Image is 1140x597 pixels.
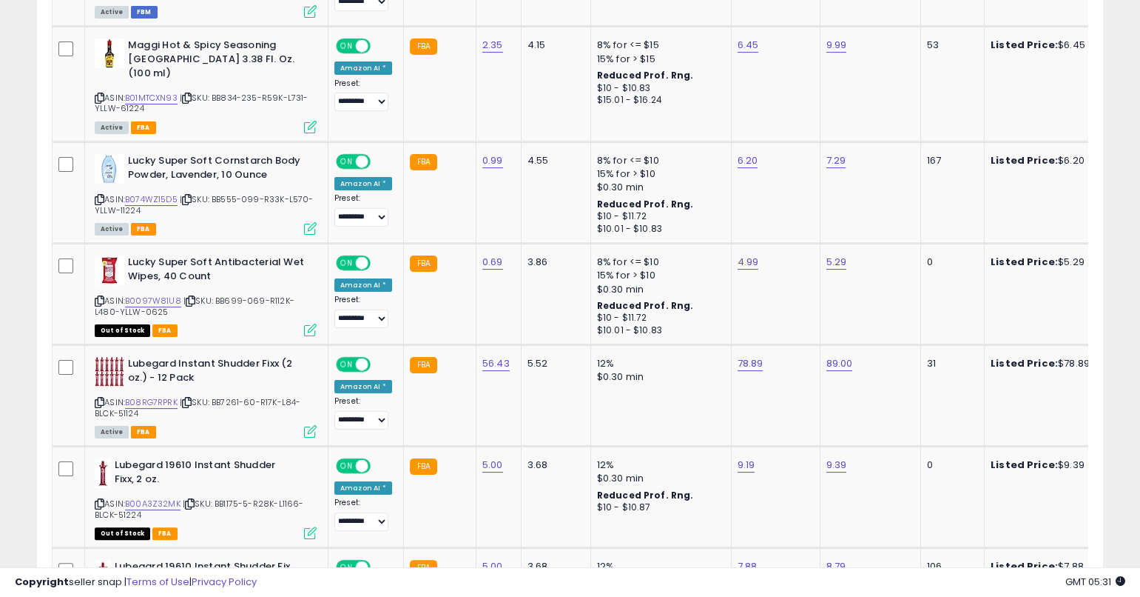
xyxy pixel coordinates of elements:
[95,256,317,335] div: ASIN:
[597,69,694,81] b: Reduced Prof. Rng.
[95,193,314,216] span: | SKU: BB555-099-R33K-L570-YLLW-11224
[597,489,694,501] b: Reduced Prof. Rng.
[337,358,356,371] span: ON
[597,198,694,210] b: Reduced Prof. Rng.
[334,279,392,292] div: Amazon AI *
[991,154,1113,167] div: $6.20
[738,458,755,473] a: 9.19
[738,153,758,168] a: 6.20
[826,153,846,168] a: 7.29
[95,256,124,285] img: 513BxlTHjUL._SL40_.jpg
[597,458,720,472] div: 12%
[991,38,1058,52] b: Listed Price:
[826,356,853,371] a: 89.00
[597,370,720,384] div: $0.30 min
[991,356,1058,370] b: Listed Price:
[131,6,158,19] span: FBM
[368,358,392,371] span: OFF
[410,154,437,170] small: FBA
[482,255,503,270] a: 0.69
[131,121,156,134] span: FBA
[738,356,763,371] a: 78.89
[527,357,579,370] div: 5.52
[927,357,973,370] div: 31
[826,38,847,53] a: 9.99
[927,39,973,52] div: 53
[334,177,392,190] div: Amazon AI *
[95,324,150,337] span: All listings that are currently out of stock and unavailable for purchase on Amazon
[927,154,973,167] div: 167
[738,255,759,270] a: 4.99
[482,356,510,371] a: 56.43
[95,154,317,233] div: ASIN:
[95,458,317,538] div: ASIN:
[597,256,720,269] div: 8% for <= $10
[597,324,720,337] div: $10.01 - $10.83
[334,193,392,227] div: Preset:
[128,256,308,287] b: Lucky Super Soft Antibacterial Wet Wipes, 40 Count
[15,576,257,590] div: seller snap | |
[597,299,694,312] b: Reduced Prof. Rng.
[125,396,178,409] a: B08RG7RPRK
[597,501,720,514] div: $10 - $10.87
[991,458,1113,472] div: $9.39
[131,426,156,438] span: FBA
[368,156,392,168] span: OFF
[597,94,720,107] div: $15.01 - $16.24
[125,498,181,510] a: B00A3Z32MK
[95,426,129,438] span: All listings currently available for purchase on Amazon
[597,39,720,52] div: 8% for <= $15
[128,39,308,84] b: Maggi Hot & Spicy Seasoning [GEOGRAPHIC_DATA] 3.38 Fl. Oz. (100 ml)
[95,121,129,134] span: All listings currently available for purchase on Amazon
[597,181,720,194] div: $0.30 min
[527,154,579,167] div: 4.55
[597,472,720,485] div: $0.30 min
[597,210,720,223] div: $10 - $11.72
[368,460,392,473] span: OFF
[597,283,720,296] div: $0.30 min
[482,38,503,53] a: 2.35
[410,256,437,272] small: FBA
[334,498,392,531] div: Preset:
[527,458,579,472] div: 3.68
[334,295,392,328] div: Preset:
[527,39,579,52] div: 4.15
[1065,575,1125,589] span: 2025-09-12 05:31 GMT
[152,324,178,337] span: FBA
[527,256,579,269] div: 3.86
[597,53,720,66] div: 15% for > $15
[410,357,437,373] small: FBA
[95,39,317,132] div: ASIN:
[826,458,847,473] a: 9.39
[128,357,308,388] b: Lubegard Instant Shudder Fixx (2 oz.) - 12 Pack
[125,193,178,206] a: B074WZ15D5
[597,154,720,167] div: 8% for <= $10
[131,223,156,236] span: FBA
[991,357,1113,370] div: $78.89
[95,92,308,114] span: | SKU: BB834-235-R59K-L731-YLLW-61224
[368,40,392,53] span: OFF
[597,357,720,370] div: 12%
[334,380,392,393] div: Amazon AI *
[127,575,189,589] a: Terms of Use
[991,39,1113,52] div: $6.45
[95,498,304,520] span: | SKU: BB1175-5-R28K-L1166-BLCK-51224
[128,154,308,185] b: Lucky Super Soft Cornstarch Body Powder, Lavender, 10 Ounce
[337,460,356,473] span: ON
[95,39,124,68] img: 41gY6D1oesL._SL40_.jpg
[125,295,181,307] a: B0097W81U8
[597,269,720,282] div: 15% for > $10
[991,153,1058,167] b: Listed Price:
[95,396,300,418] span: | SKU: BB7261-60-R17K-L84-BLCK-51124
[95,458,111,488] img: 31G3tD849XL._SL40_.jpg
[410,39,437,55] small: FBA
[334,396,392,430] div: Preset:
[927,458,973,472] div: 0
[15,575,69,589] strong: Copyright
[192,575,257,589] a: Privacy Policy
[334,481,392,495] div: Amazon AI *
[115,458,294,490] b: Lubegard 19610 Instant Shudder Fixx, 2 oz.
[597,82,720,95] div: $10 - $10.83
[482,458,503,473] a: 5.00
[738,38,759,53] a: 6.45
